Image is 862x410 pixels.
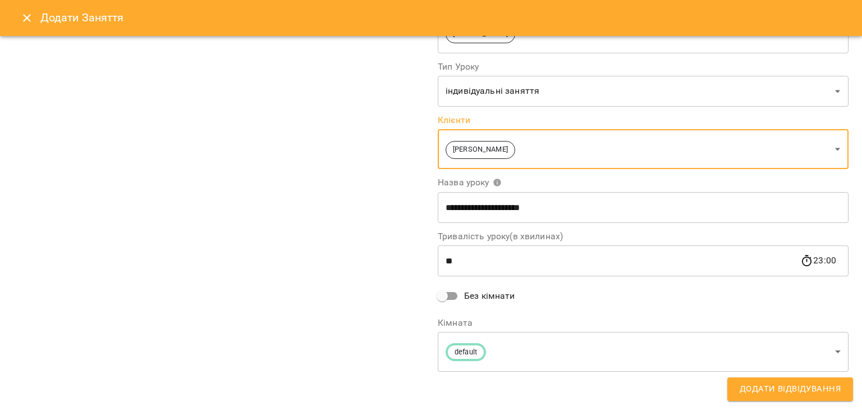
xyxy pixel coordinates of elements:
[438,76,849,107] div: індивідуальні заняття
[448,347,484,358] span: default
[438,178,502,187] span: Назва уроку
[13,4,40,31] button: Close
[438,318,849,327] label: Кімната
[438,232,849,241] label: Тривалість уроку(в хвилинах)
[740,382,841,397] span: Додати Відвідування
[40,9,849,26] h6: Додати Заняття
[493,178,502,187] svg: Вкажіть назву уроку або виберіть клієнтів
[727,377,853,401] button: Додати Відвідування
[438,62,849,71] label: Тип Уроку
[464,289,515,303] span: Без кімнати
[438,116,849,125] label: Клієнти
[446,144,515,155] span: [PERSON_NAME]
[438,332,849,372] div: default
[438,129,849,169] div: [PERSON_NAME]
